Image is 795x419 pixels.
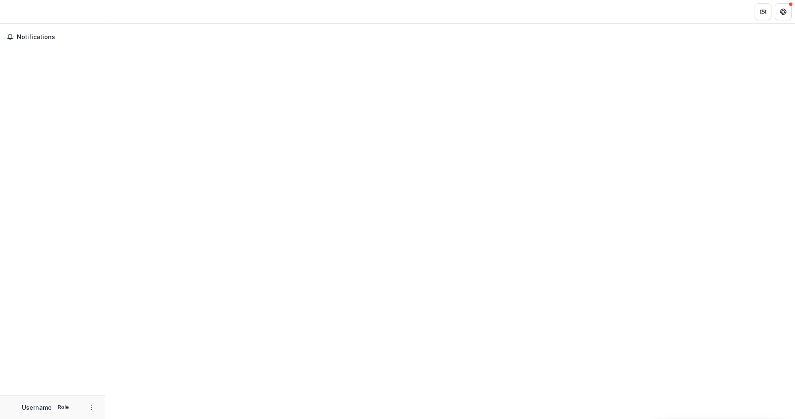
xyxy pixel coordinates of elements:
span: Notifications [17,34,98,41]
button: More [86,402,96,412]
button: Get Help [775,3,792,20]
p: Username [22,403,52,412]
button: Partners [755,3,771,20]
p: Role [55,403,72,411]
button: Notifications [3,30,101,44]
